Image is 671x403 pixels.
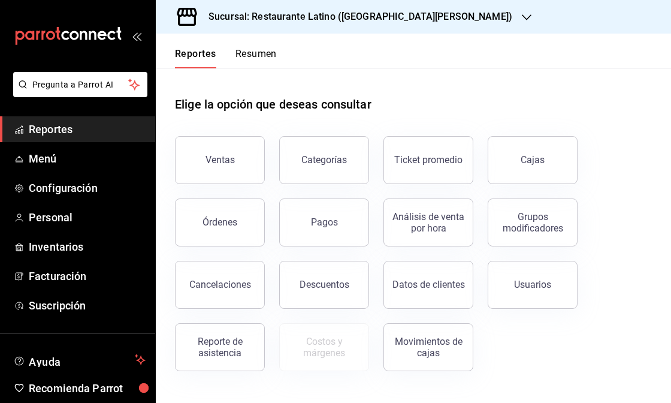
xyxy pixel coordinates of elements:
button: Descuentos [279,261,369,309]
button: Ventas [175,136,265,184]
h1: Elige la opción que deseas consultar [175,95,371,113]
div: Ventas [205,154,235,166]
button: Cancelaciones [175,261,265,309]
a: Pregunta a Parrot AI [8,87,147,100]
button: open_drawer_menu [132,31,141,41]
div: Pagos [311,216,338,228]
button: Pregunta a Parrot AI [13,72,147,97]
div: Descuentos [300,279,349,290]
button: Análisis de venta por hora [383,199,473,246]
a: Cajas [488,136,578,184]
div: Órdenes [202,216,237,228]
button: Resumen [235,48,277,68]
button: Pagos [279,199,369,246]
button: Grupos modificadores [488,199,578,246]
div: Datos de clientes [392,279,465,290]
span: Suscripción [29,297,146,314]
span: Inventarios [29,239,146,255]
span: Pregunta a Parrot AI [32,79,129,91]
div: Categorías [301,154,347,166]
div: Ticket promedio [394,154,463,166]
span: Reportes [29,121,146,137]
button: Movimientos de cajas [383,323,473,371]
div: Cancelaciones [189,279,251,290]
button: Datos de clientes [383,261,473,309]
button: Reportes [175,48,216,68]
button: Órdenes [175,199,265,246]
button: Contrata inventarios para ver este reporte [279,323,369,371]
span: Menú [29,151,146,167]
div: navigation tabs [175,48,277,68]
span: Recomienda Parrot [29,380,146,396]
span: Configuración [29,180,146,196]
button: Usuarios [488,261,578,309]
div: Movimientos de cajas [391,336,466,359]
button: Reporte de asistencia [175,323,265,371]
span: Ayuda [29,353,130,367]
span: Personal [29,209,146,225]
div: Grupos modificadores [495,211,570,234]
div: Análisis de venta por hora [391,211,466,234]
h3: Sucursal: Restaurante Latino ([GEOGRAPHIC_DATA][PERSON_NAME]) [199,10,512,24]
div: Cajas [521,153,545,167]
div: Reporte de asistencia [183,336,257,359]
div: Usuarios [514,279,551,290]
span: Facturación [29,268,146,284]
div: Costos y márgenes [287,336,361,359]
button: Categorías [279,136,369,184]
button: Ticket promedio [383,136,473,184]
